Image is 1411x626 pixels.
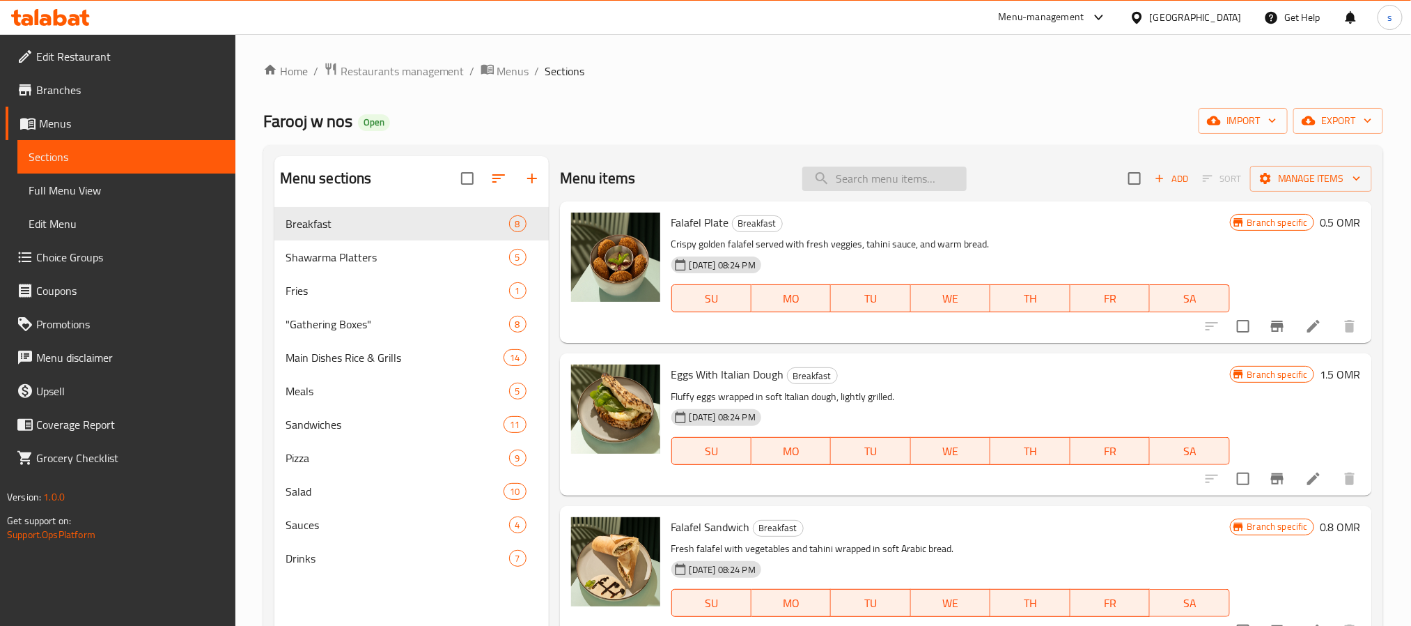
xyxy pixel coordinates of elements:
button: FR [1070,589,1150,617]
button: WE [911,284,990,312]
span: SU [678,289,746,309]
span: [DATE] 08:24 PM [684,411,761,424]
span: Shawarma Platters [286,249,509,266]
span: Farooj w nos [263,105,352,137]
a: Grocery Checklist [6,441,235,475]
button: MO [751,437,831,465]
span: Breakfast [733,215,782,231]
button: FR [1070,284,1150,312]
li: / [470,63,475,79]
button: TH [990,589,1070,617]
span: MO [757,289,825,309]
button: SA [1150,284,1229,312]
div: items [509,383,527,399]
button: WE [911,437,990,465]
button: SU [671,284,751,312]
span: Add item [1149,168,1194,190]
button: Add section [515,162,549,195]
nav: breadcrumb [263,62,1383,80]
div: Breakfast [753,520,804,537]
span: Add [1153,171,1190,187]
span: Select to update [1229,464,1258,494]
div: Shawarma Platters5 [274,241,549,274]
span: Sort sections [482,162,515,195]
a: Support.OpsPlatform [7,526,95,544]
span: Branch specific [1242,216,1313,229]
button: Add [1149,168,1194,190]
h2: Menu sections [280,168,372,189]
button: SU [671,589,751,617]
a: Upsell [6,374,235,408]
input: search [802,167,967,191]
div: Drinks7 [274,542,549,575]
p: Fluffy eggs wrapped in soft Italian dough, lightly grilled. [671,388,1230,406]
div: items [509,282,527,299]
span: 1.0.0 [43,488,65,506]
a: Menu disclaimer [6,341,235,374]
span: MO [757,593,825,613]
button: Manage items [1250,166,1372,192]
button: TU [831,589,910,617]
span: WE [917,289,985,309]
span: 10 [504,485,525,498]
a: Edit menu item [1305,471,1322,487]
span: FR [1076,441,1144,461]
div: items [509,316,527,333]
button: SA [1150,589,1229,617]
span: Pizza [286,450,509,466]
button: SA [1150,437,1229,465]
img: Eggs With Italian Dough [571,365,660,454]
a: Restaurants management [324,62,465,80]
p: Fresh falafel with vegetables and tahini wrapped in soft Arabic bread. [671,540,1230,558]
a: Coverage Report [6,408,235,441]
div: Sauces4 [274,508,549,542]
span: Version: [7,488,41,506]
span: export [1304,112,1372,130]
span: Get support on: [7,512,71,530]
div: [GEOGRAPHIC_DATA] [1150,10,1242,25]
span: Menu disclaimer [36,349,224,366]
span: Menus [497,63,529,79]
span: TH [996,593,1064,613]
span: Restaurants management [341,63,465,79]
div: Breakfast [732,215,783,232]
span: TU [836,593,905,613]
div: Meals5 [274,374,549,408]
span: Menus [39,115,224,132]
div: Salad10 [274,475,549,508]
button: delete [1333,462,1366,496]
span: Drinks [286,550,509,567]
span: s [1387,10,1392,25]
div: "Gathering Boxes" [286,316,509,333]
button: Branch-specific-item [1261,310,1294,343]
span: SU [678,593,746,613]
a: Full Menu View [17,174,235,207]
span: Select all sections [453,164,482,193]
a: Edit Restaurant [6,40,235,73]
div: Breakfast [286,215,509,232]
span: Meals [286,383,509,399]
span: Salad [286,483,504,500]
span: Sections [29,148,224,165]
div: Fries [286,282,509,299]
div: Sauces [286,517,509,533]
span: TU [836,441,905,461]
a: Sections [17,140,235,174]
a: Branches [6,73,235,107]
div: Main Dishes Rice & Grills14 [274,341,549,374]
div: items [504,349,526,366]
div: Main Dishes Rice & Grills [286,349,504,366]
li: / [313,63,318,79]
a: Coupons [6,274,235,307]
button: TU [831,284,910,312]
button: SU [671,437,751,465]
span: Coupons [36,282,224,299]
span: Full Menu View [29,182,224,199]
div: items [509,550,527,567]
li: / [535,63,540,79]
button: Branch-specific-item [1261,462,1294,496]
span: Edit Menu [29,215,224,232]
div: items [504,483,526,500]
